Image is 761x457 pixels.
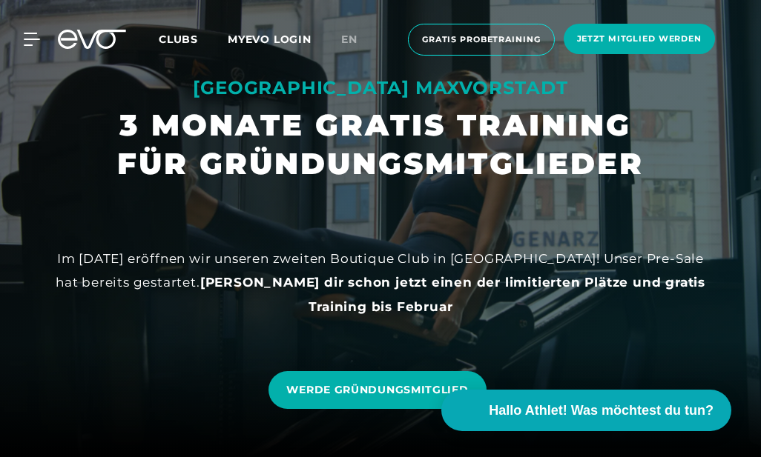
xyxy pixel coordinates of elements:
[228,33,312,46] a: MYEVO LOGIN
[200,275,705,313] strong: [PERSON_NAME] dir schon jetzt einen der limitierten Plätze und gratis Training bis Februar
[489,401,714,421] span: Hallo Athlet! Was möchtest du tun?
[269,371,486,409] a: WERDE GRÜNDUNGSMITGLIED
[341,33,358,46] span: en
[441,390,731,431] button: Hallo Athlet! Was möchtest du tun?
[577,33,702,45] span: Jetzt Mitglied werden
[559,24,719,56] a: Jetzt Mitglied werden
[403,24,559,56] a: Gratis Probetraining
[117,76,644,100] div: [GEOGRAPHIC_DATA] MAXVORSTADT
[159,33,198,46] span: Clubs
[341,31,375,48] a: en
[117,106,644,183] h1: 3 MONATE GRATIS TRAINING FÜR GRÜNDUNGSMITGLIEDER
[47,247,714,318] div: Im [DATE] eröffnen wir unseren zweiten Boutique Club in [GEOGRAPHIC_DATA]! Unser Pre-Sale hat ber...
[159,32,228,46] a: Clubs
[422,33,541,46] span: Gratis Probetraining
[286,382,468,398] span: WERDE GRÜNDUNGSMITGLIED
